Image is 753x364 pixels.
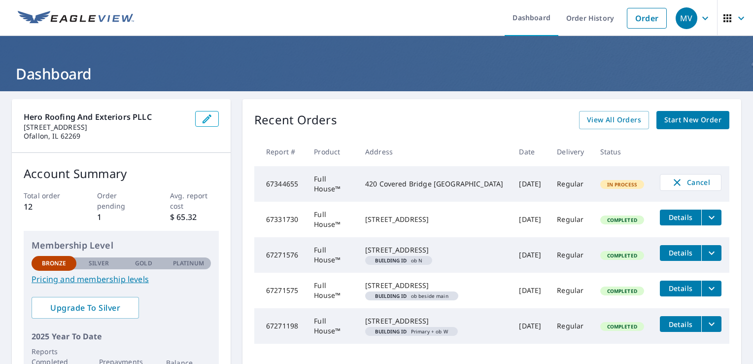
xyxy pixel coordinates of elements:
td: 67331730 [254,202,306,237]
td: 67271576 [254,237,306,273]
span: Primary + ob W [369,329,454,334]
th: Product [306,137,357,166]
button: Cancel [660,174,721,191]
td: 67271575 [254,273,306,308]
div: 420 Covered Bridge [GEOGRAPHIC_DATA] [365,179,503,189]
a: View All Orders [579,111,649,129]
span: Completed [601,288,643,294]
span: Completed [601,217,643,223]
img: EV Logo [18,11,134,26]
a: Order [627,8,667,29]
p: Platinum [173,259,204,268]
span: Cancel [670,177,711,188]
p: Recent Orders [254,111,337,129]
span: Details [666,284,695,293]
button: detailsBtn-67271198 [660,316,701,332]
a: Pricing and membership levels [32,273,211,285]
button: detailsBtn-67271575 [660,281,701,296]
button: filesDropdownBtn-67271198 [701,316,721,332]
td: Regular [549,202,592,237]
p: $ 65.32 [170,211,219,223]
p: Account Summary [24,165,219,182]
td: Full House™ [306,308,357,344]
em: Building ID [375,329,407,334]
span: Start New Order [664,114,721,126]
a: Start New Order [656,111,729,129]
th: Report # [254,137,306,166]
button: detailsBtn-67271576 [660,245,701,261]
p: Ofallon, IL 62269 [24,132,187,141]
td: Full House™ [306,166,357,202]
p: Membership Level [32,239,211,252]
th: Status [592,137,652,166]
button: filesDropdownBtn-67271576 [701,245,721,261]
p: Total order [24,190,72,201]
p: 12 [24,201,72,213]
td: Regular [549,166,592,202]
p: Avg. report cost [170,190,219,211]
button: filesDropdownBtn-67331730 [701,210,721,225]
div: [STREET_ADDRESS] [365,215,503,224]
span: Completed [601,323,643,330]
td: Regular [549,308,592,344]
button: detailsBtn-67331730 [660,210,701,225]
span: View All Orders [587,114,641,126]
span: In Process [601,181,644,188]
a: Upgrade To Silver [32,297,139,319]
p: Silver [89,259,109,268]
p: [STREET_ADDRESS] [24,123,187,132]
td: 67344655 [254,166,306,202]
td: Regular [549,237,592,273]
span: Upgrade To Silver [39,302,131,313]
em: Building ID [375,258,407,263]
h1: Dashboard [12,64,741,84]
p: 1 [97,211,146,223]
div: [STREET_ADDRESS] [365,316,503,326]
span: ob N [369,258,428,263]
td: 67271198 [254,308,306,344]
div: MV [676,7,697,29]
span: Completed [601,252,643,259]
th: Date [511,137,549,166]
td: [DATE] [511,273,549,308]
span: ob beside main [369,293,454,298]
p: Order pending [97,190,146,211]
em: Building ID [375,293,407,298]
p: Bronze [42,259,67,268]
p: Hero Roofing and Exteriors PLLC [24,111,187,123]
td: Full House™ [306,237,357,273]
p: Gold [135,259,152,268]
span: Details [666,320,695,329]
button: filesDropdownBtn-67271575 [701,281,721,296]
span: Details [666,248,695,257]
div: [STREET_ADDRESS] [365,245,503,255]
td: [DATE] [511,202,549,237]
th: Address [357,137,511,166]
td: [DATE] [511,166,549,202]
td: [DATE] [511,308,549,344]
td: Full House™ [306,273,357,308]
td: Regular [549,273,592,308]
p: 2025 Year To Date [32,330,211,342]
th: Delivery [549,137,592,166]
td: Full House™ [306,202,357,237]
span: Details [666,213,695,222]
div: [STREET_ADDRESS] [365,281,503,291]
td: [DATE] [511,237,549,273]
